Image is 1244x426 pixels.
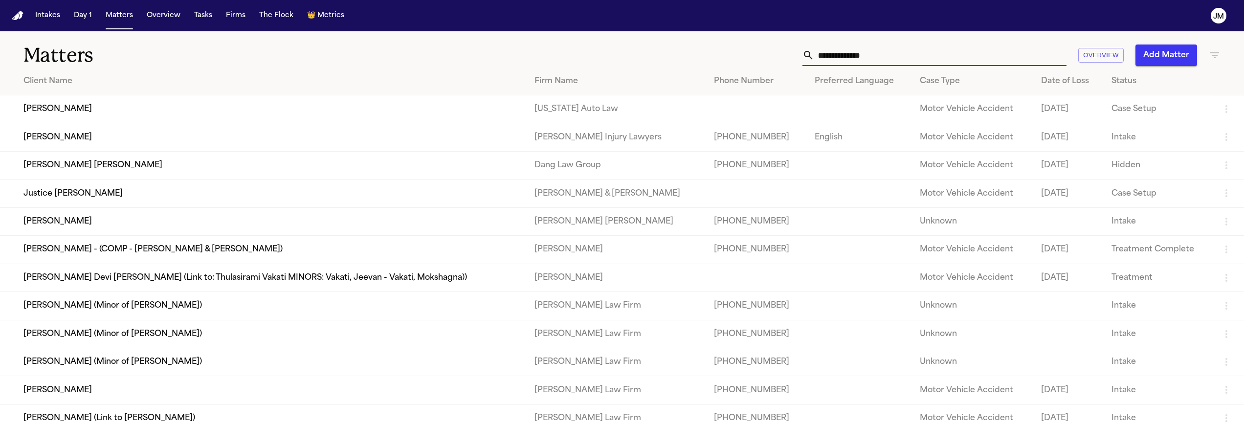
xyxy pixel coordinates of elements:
td: Motor Vehicle Accident [912,151,1033,179]
td: [DATE] [1033,151,1104,179]
td: [PHONE_NUMBER] [706,376,807,404]
div: Firm Name [534,75,698,87]
td: [PERSON_NAME] Law Firm [527,348,706,376]
td: Case Setup [1104,179,1213,207]
td: Motor Vehicle Accident [912,376,1033,404]
td: Unknown [912,320,1033,348]
td: Treatment [1104,264,1213,291]
td: [DATE] [1033,264,1104,291]
td: Intake [1104,348,1213,376]
div: Client Name [23,75,519,87]
td: [PERSON_NAME] [527,236,706,264]
div: Date of Loss [1041,75,1096,87]
td: Intake [1104,207,1213,235]
td: [PERSON_NAME] Injury Lawyers [527,123,706,151]
td: Motor Vehicle Accident [912,179,1033,207]
td: Unknown [912,207,1033,235]
td: [DATE] [1033,376,1104,404]
td: Motor Vehicle Accident [912,236,1033,264]
td: [US_STATE] Auto Law [527,95,706,123]
td: [DATE] [1033,179,1104,207]
td: Intake [1104,320,1213,348]
td: [PHONE_NUMBER] [706,207,807,235]
td: [PHONE_NUMBER] [706,348,807,376]
td: [PERSON_NAME] Law Firm [527,292,706,320]
td: [PERSON_NAME] [527,264,706,291]
h1: Matters [23,43,385,67]
div: Phone Number [714,75,799,87]
td: Dang Law Group [527,151,706,179]
td: [PHONE_NUMBER] [706,123,807,151]
div: Preferred Language [815,75,904,87]
td: Motor Vehicle Accident [912,95,1033,123]
td: Case Setup [1104,95,1213,123]
td: English [807,123,912,151]
td: [PERSON_NAME] Law Firm [527,376,706,404]
td: [DATE] [1033,123,1104,151]
img: Finch Logo [12,11,23,21]
td: Intake [1104,292,1213,320]
td: [DATE] [1033,95,1104,123]
button: The Flock [255,7,297,24]
button: Overview [1078,48,1124,63]
td: [PERSON_NAME] Law Firm [527,320,706,348]
div: Case Type [920,75,1025,87]
td: Motor Vehicle Accident [912,264,1033,291]
button: crownMetrics [303,7,348,24]
td: Intake [1104,123,1213,151]
td: Treatment Complete [1104,236,1213,264]
td: [DATE] [1033,236,1104,264]
td: Unknown [912,348,1033,376]
button: Overview [143,7,184,24]
button: Day 1 [70,7,96,24]
button: Matters [102,7,137,24]
td: [PHONE_NUMBER] [706,320,807,348]
td: [PHONE_NUMBER] [706,236,807,264]
td: [PHONE_NUMBER] [706,292,807,320]
td: Motor Vehicle Accident [912,123,1033,151]
button: Intakes [31,7,64,24]
button: Add Matter [1135,45,1197,66]
td: Unknown [912,292,1033,320]
a: Home [12,11,23,21]
button: Tasks [190,7,216,24]
td: Intake [1104,376,1213,404]
button: Firms [222,7,249,24]
td: Hidden [1104,151,1213,179]
td: [PHONE_NUMBER] [706,151,807,179]
td: [PERSON_NAME] & [PERSON_NAME] [527,179,706,207]
div: Status [1111,75,1205,87]
td: [PERSON_NAME] [PERSON_NAME] [527,207,706,235]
